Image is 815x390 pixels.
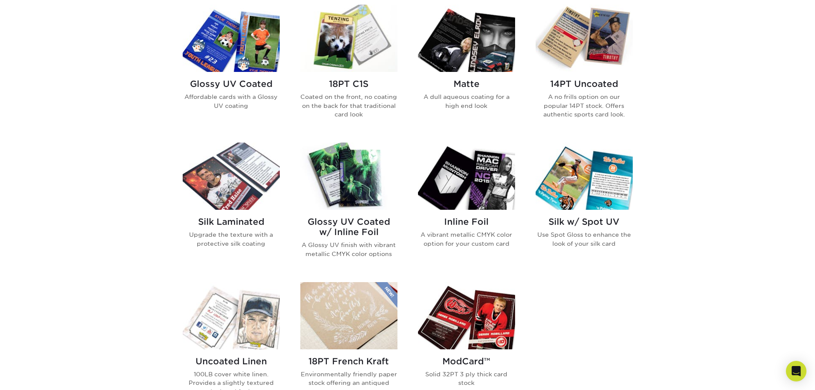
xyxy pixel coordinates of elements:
[183,5,280,132] a: Glossy UV Coated Trading Cards Glossy UV Coated Affordable cards with a Glossy UV coating
[418,282,515,349] img: ModCard™ Trading Cards
[300,217,397,237] h2: Glossy UV Coated w/ Inline Foil
[183,5,280,72] img: Glossy UV Coated Trading Cards
[300,143,397,272] a: Glossy UV Coated w/ Inline Foil Trading Cards Glossy UV Coated w/ Inline Foil A Glossy UV finish ...
[300,5,397,72] img: 18PT C1S Trading Cards
[536,217,633,227] h2: Silk w/ Spot UV
[300,282,397,349] img: 18PT French Kraft Trading Cards
[536,5,633,132] a: 14PT Uncoated Trading Cards 14PT Uncoated A no frills option on our popular 14PT stock. Offers au...
[418,356,515,366] h2: ModCard™
[786,361,806,381] div: Open Intercom Messenger
[536,143,633,210] img: Silk w/ Spot UV Trading Cards
[300,356,397,366] h2: 18PT French Kraft
[183,92,280,110] p: Affordable cards with a Glossy UV coating
[418,5,515,72] img: Matte Trading Cards
[536,79,633,89] h2: 14PT Uncoated
[183,282,280,349] img: Uncoated Linen Trading Cards
[300,92,397,119] p: Coated on the front, no coating on the back for that traditional card look
[418,143,515,272] a: Inline Foil Trading Cards Inline Foil A vibrant metallic CMYK color option for your custom card
[183,356,280,366] h2: Uncoated Linen
[183,217,280,227] h2: Silk Laminated
[418,230,515,248] p: A vibrant metallic CMYK color option for your custom card
[418,370,515,387] p: Solid 32PT 3 ply thick card stock
[300,5,397,132] a: 18PT C1S Trading Cards 18PT C1S Coated on the front, no coating on the back for that traditional ...
[536,92,633,119] p: A no frills option on our popular 14PT stock. Offers authentic sports card look.
[418,143,515,210] img: Inline Foil Trading Cards
[300,79,397,89] h2: 18PT C1S
[418,217,515,227] h2: Inline Foil
[300,241,397,258] p: A Glossy UV finish with vibrant metallic CMYK color options
[418,79,515,89] h2: Matte
[536,5,633,72] img: 14PT Uncoated Trading Cards
[183,143,280,210] img: Silk Laminated Trading Cards
[376,282,397,308] img: New Product
[183,230,280,248] p: Upgrade the texture with a protective silk coating
[536,230,633,248] p: Use Spot Gloss to enhance the look of your silk card
[536,143,633,272] a: Silk w/ Spot UV Trading Cards Silk w/ Spot UV Use Spot Gloss to enhance the look of your silk card
[183,79,280,89] h2: Glossy UV Coated
[418,5,515,132] a: Matte Trading Cards Matte A dull aqueous coating for a high end look
[300,143,397,210] img: Glossy UV Coated w/ Inline Foil Trading Cards
[183,143,280,272] a: Silk Laminated Trading Cards Silk Laminated Upgrade the texture with a protective silk coating
[418,92,515,110] p: A dull aqueous coating for a high end look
